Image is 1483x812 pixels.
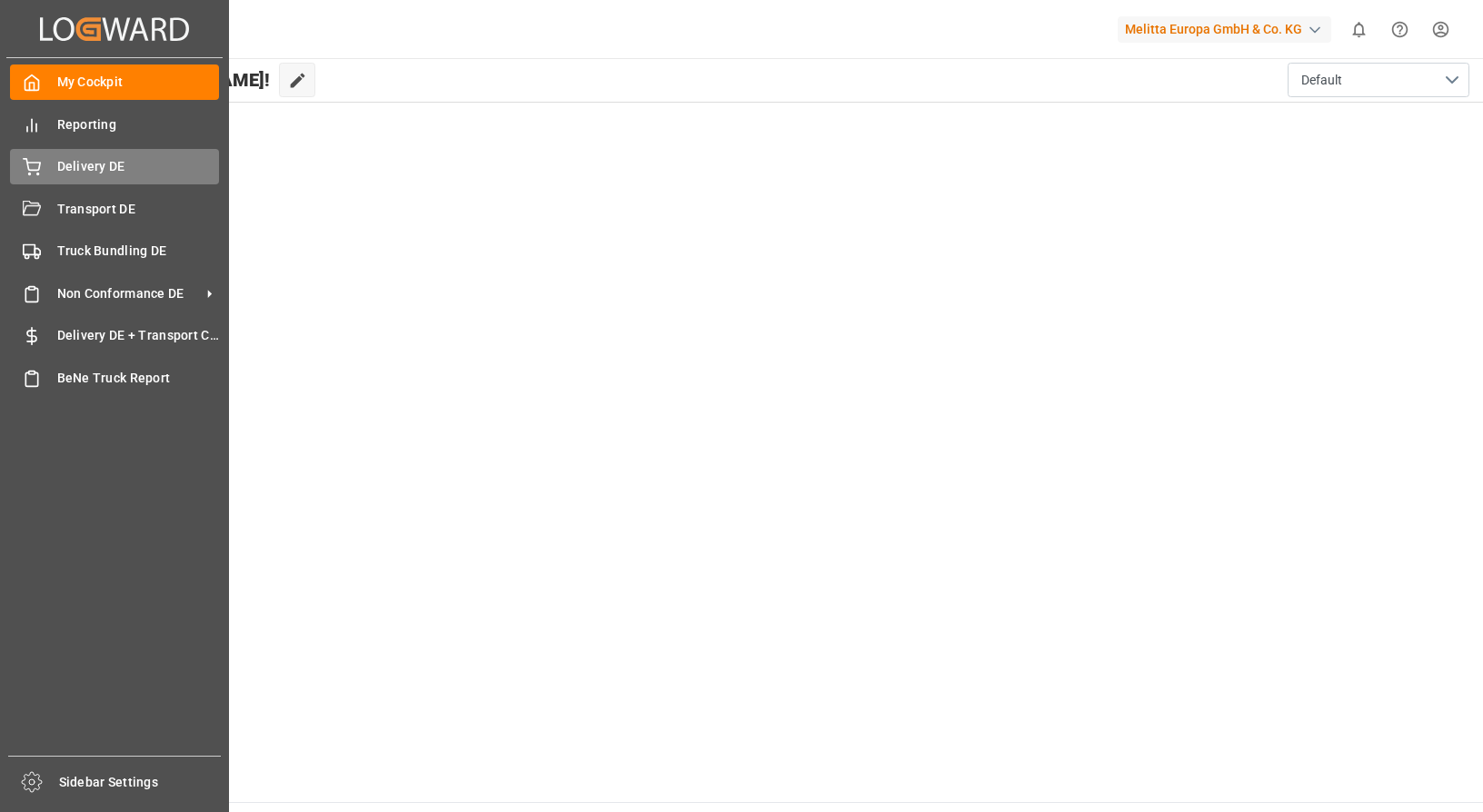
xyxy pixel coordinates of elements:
a: BeNe Truck Report [10,360,219,395]
button: open menu [1288,63,1469,97]
a: Truck Bundling DE [10,233,219,269]
a: Reporting [10,106,219,142]
span: Transport DE [57,200,220,219]
a: Delivery DE [10,149,219,184]
span: Delivery DE [57,157,220,176]
span: Default [1301,71,1342,90]
span: Reporting [57,115,220,134]
a: Delivery DE + Transport Cost [10,318,219,353]
span: Delivery DE + Transport Cost [57,326,220,345]
div: Melitta Europa GmbH & Co. KG [1118,16,1331,43]
button: show 0 new notifications [1339,9,1379,50]
span: Non Conformance DE [57,284,201,303]
a: Transport DE [10,191,219,226]
button: Help Center [1379,9,1420,50]
span: BeNe Truck Report [57,369,220,388]
button: Melitta Europa GmbH & Co. KG [1118,12,1339,46]
span: My Cockpit [57,73,220,92]
a: My Cockpit [10,64,219,100]
span: Sidebar Settings [59,773,222,792]
span: Truck Bundling DE [57,242,220,261]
